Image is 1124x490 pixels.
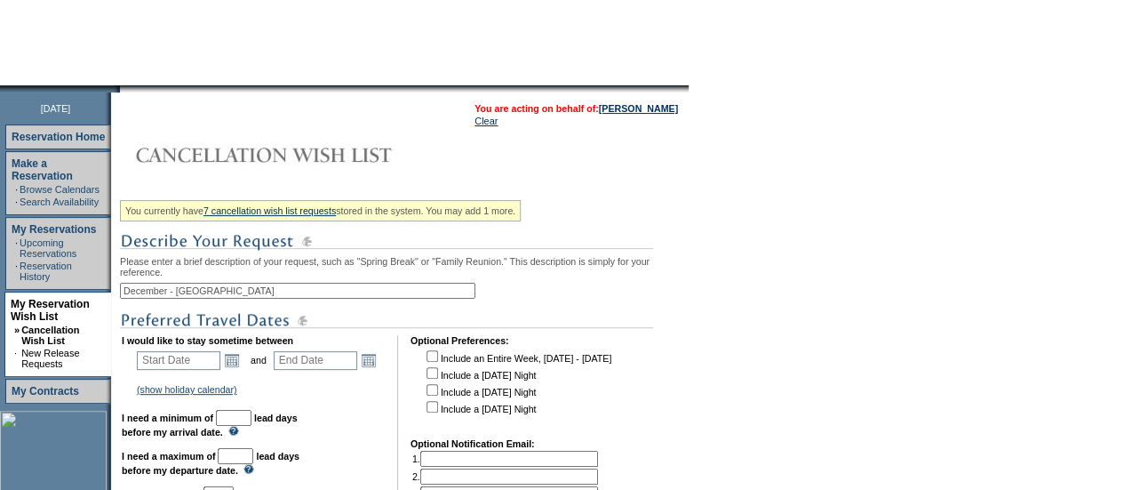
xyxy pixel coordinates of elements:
a: Make a Reservation [12,157,73,182]
b: I need a minimum of [122,413,213,423]
a: Open the calendar popup. [359,350,379,370]
a: (show holiday calendar) [137,384,237,395]
img: Cancellation Wish List [120,137,475,173]
b: Optional Preferences: [411,335,509,346]
div: You currently have stored in the system. You may add 1 more. [120,200,521,221]
td: Include an Entire Week, [DATE] - [DATE] Include a [DATE] Night Include a [DATE] Night Include a [... [423,348,611,426]
a: Upcoming Reservations [20,237,76,259]
a: [PERSON_NAME] [599,103,678,114]
td: · [15,184,18,195]
b: » [14,325,20,335]
a: Open the calendar popup. [222,350,242,370]
td: 2. [412,469,598,485]
td: and [248,348,269,373]
b: lead days before my departure date. [122,451,299,476]
a: Browse Calendars [20,184,100,195]
img: questionMark_lightBlue.gif [243,464,254,474]
span: [DATE] [41,103,71,114]
b: I would like to stay sometime between [122,335,293,346]
a: Reservation Home [12,131,105,143]
a: Search Availability [20,197,99,207]
a: New Release Requests [21,348,79,369]
img: questionMark_lightBlue.gif [228,426,239,436]
input: Date format: M/D/Y. Shortcut keys: [T] for Today. [UP] or [.] for Next Day. [DOWN] or [,] for Pre... [274,351,357,370]
a: Reservation History [20,261,72,282]
td: · [15,197,18,207]
a: 7 cancellation wish list requests [203,205,336,216]
td: 1. [412,451,598,467]
a: Clear [474,116,498,126]
img: blank.gif [120,85,122,92]
b: Optional Notification Email: [411,438,535,449]
td: · [14,348,20,369]
td: · [15,237,18,259]
a: Cancellation Wish List [21,325,79,346]
b: lead days before my arrival date. [122,413,298,438]
a: My Reservations [12,223,96,236]
img: promoShadowLeftCorner.gif [114,85,120,92]
a: My Reservation Wish List [11,298,90,323]
a: My Contracts [12,385,79,398]
input: Date format: M/D/Y. Shortcut keys: [T] for Today. [UP] or [.] for Next Day. [DOWN] or [,] for Pre... [137,351,220,370]
span: You are acting on behalf of: [474,103,678,114]
td: · [15,261,18,282]
b: I need a maximum of [122,451,215,462]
